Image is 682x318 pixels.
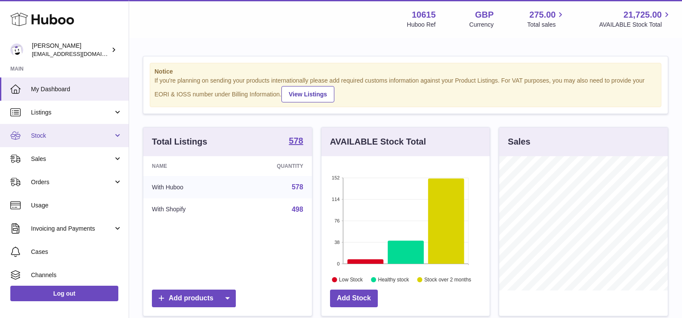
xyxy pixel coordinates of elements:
[31,201,122,210] span: Usage
[31,155,113,163] span: Sales
[154,68,657,76] strong: Notice
[10,43,23,56] img: fulfillment@fable.com
[234,156,312,176] th: Quantity
[330,290,378,307] a: Add Stock
[31,271,122,279] span: Channels
[31,85,122,93] span: My Dashboard
[332,175,339,180] text: 152
[529,9,555,21] span: 275.00
[292,183,303,191] a: 578
[289,136,303,147] a: 578
[154,77,657,102] div: If you're planning on sending your products internationally please add required customs informati...
[330,136,426,148] h3: AVAILABLE Stock Total
[337,261,339,266] text: 0
[599,21,672,29] span: AVAILABLE Stock Total
[407,21,436,29] div: Huboo Ref
[339,277,363,283] text: Low Stock
[31,108,113,117] span: Listings
[475,9,494,21] strong: GBP
[599,9,672,29] a: 21,725.00 AVAILABLE Stock Total
[32,50,127,57] span: [EMAIL_ADDRESS][DOMAIN_NAME]
[31,248,122,256] span: Cases
[424,277,471,283] text: Stock over 2 months
[152,136,207,148] h3: Total Listings
[143,176,234,198] td: With Huboo
[332,197,339,202] text: 114
[334,218,339,223] text: 76
[143,198,234,221] td: With Shopify
[10,286,118,301] a: Log out
[143,156,234,176] th: Name
[623,9,662,21] span: 21,725.00
[508,136,530,148] h3: Sales
[527,21,565,29] span: Total sales
[31,132,113,140] span: Stock
[152,290,236,307] a: Add products
[412,9,436,21] strong: 10615
[32,42,109,58] div: [PERSON_NAME]
[292,206,303,213] a: 498
[289,136,303,145] strong: 578
[31,178,113,186] span: Orders
[31,225,113,233] span: Invoicing and Payments
[281,86,334,102] a: View Listings
[527,9,565,29] a: 275.00 Total sales
[469,21,494,29] div: Currency
[378,277,409,283] text: Healthy stock
[334,240,339,245] text: 38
